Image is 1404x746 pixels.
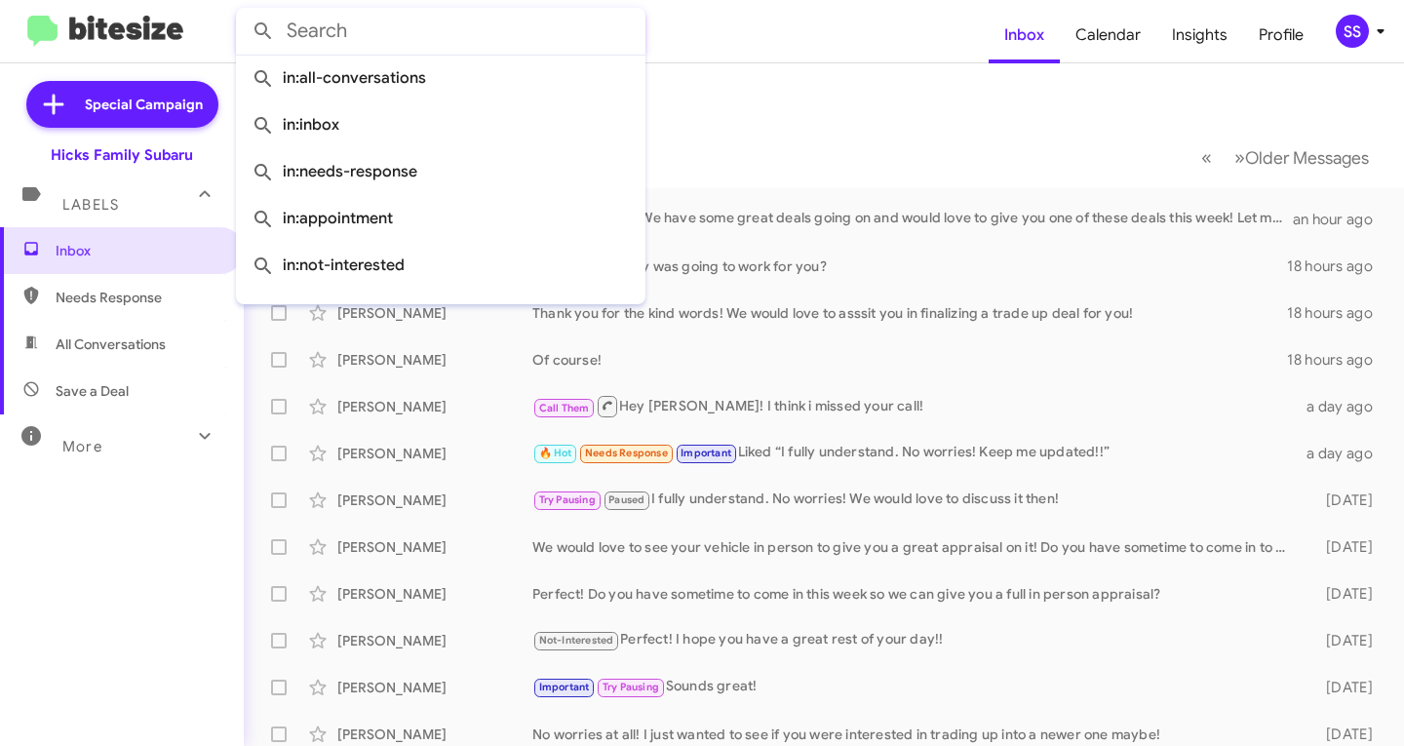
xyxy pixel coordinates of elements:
div: Of course! [532,350,1287,370]
div: [PERSON_NAME] [337,537,532,557]
div: We would love to see your vehicle in person to give you a great appraisal on it! Do you have some... [532,537,1304,557]
div: [PERSON_NAME] [337,444,532,463]
a: Insights [1156,7,1243,63]
div: [PERSON_NAME] [337,678,532,697]
div: Perfect! Do you have sometime to come in this week so we can give you a full in person appraisal? [532,584,1304,604]
div: Sounds great! [532,676,1304,698]
span: Save a Deal [56,381,129,401]
span: All Conversations [56,334,166,354]
div: I fully understand. No worries! We would love to discuss it then! [532,489,1304,511]
div: Hey [PERSON_NAME]! I think i missed your call! [532,394,1304,418]
span: in:appointment [252,195,630,242]
span: Needs Response [585,447,668,459]
a: Calendar [1060,7,1156,63]
span: More [62,438,102,455]
div: [PERSON_NAME] [337,491,532,510]
div: [DATE] [1304,584,1388,604]
span: 🔥 Hot [539,447,572,459]
div: [PERSON_NAME] [337,397,532,416]
div: [DATE] [1304,725,1388,744]
div: SS [1336,15,1369,48]
div: [PERSON_NAME] [337,350,532,370]
div: 18 hours ago [1287,303,1388,323]
span: in:inbox [252,101,630,148]
span: Call Them [539,402,590,414]
a: Special Campaign [26,81,218,128]
span: Labels [62,196,119,214]
div: Perfect! What day was going to work for you? [532,256,1287,276]
div: No worries at all! I just wanted to see if you were interested in trading up into a newer one maybe! [532,725,1304,744]
span: Older Messages [1245,147,1369,169]
input: Search [236,8,645,55]
nav: Page navigation example [1190,137,1381,177]
span: in:all-conversations [252,55,630,101]
div: a day ago [1304,444,1388,463]
div: a day ago [1304,397,1388,416]
a: Inbox [989,7,1060,63]
span: Special Campaign [85,95,203,114]
span: Try Pausing [603,681,659,693]
span: Important [681,447,731,459]
button: Previous [1189,137,1224,177]
div: [DATE] [1304,491,1388,510]
div: [DATE] [1304,631,1388,650]
div: For sure! We have some great deals going on and would love to give you one of these deals this we... [532,208,1293,230]
span: « [1201,145,1212,170]
span: in:needs-response [252,148,630,195]
span: Not-Interested [539,634,614,647]
span: Important [539,681,590,693]
div: 18 hours ago [1287,256,1388,276]
div: [DATE] [1304,537,1388,557]
div: Perfect! I hope you have a great rest of your day!! [532,629,1304,651]
span: Paused [608,493,644,506]
button: SS [1319,15,1383,48]
div: 18 hours ago [1287,350,1388,370]
span: Inbox [56,241,221,260]
div: Hicks Family Subaru [51,145,193,165]
div: [PERSON_NAME] [337,303,532,323]
div: [PERSON_NAME] [337,631,532,650]
button: Next [1223,137,1381,177]
span: Try Pausing [539,493,596,506]
span: » [1234,145,1245,170]
span: in:sold-verified [252,289,630,335]
div: [PERSON_NAME] [337,725,532,744]
span: in:not-interested [252,242,630,289]
span: Needs Response [56,288,221,307]
a: Profile [1243,7,1319,63]
div: an hour ago [1293,210,1388,229]
div: Liked “I fully understand. No worries! Keep me updated!!” [532,442,1304,464]
div: Thank you for the kind words! We would love to asssit you in finalizing a trade up deal for you! [532,303,1287,323]
div: [PERSON_NAME] [337,584,532,604]
div: [DATE] [1304,678,1388,697]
